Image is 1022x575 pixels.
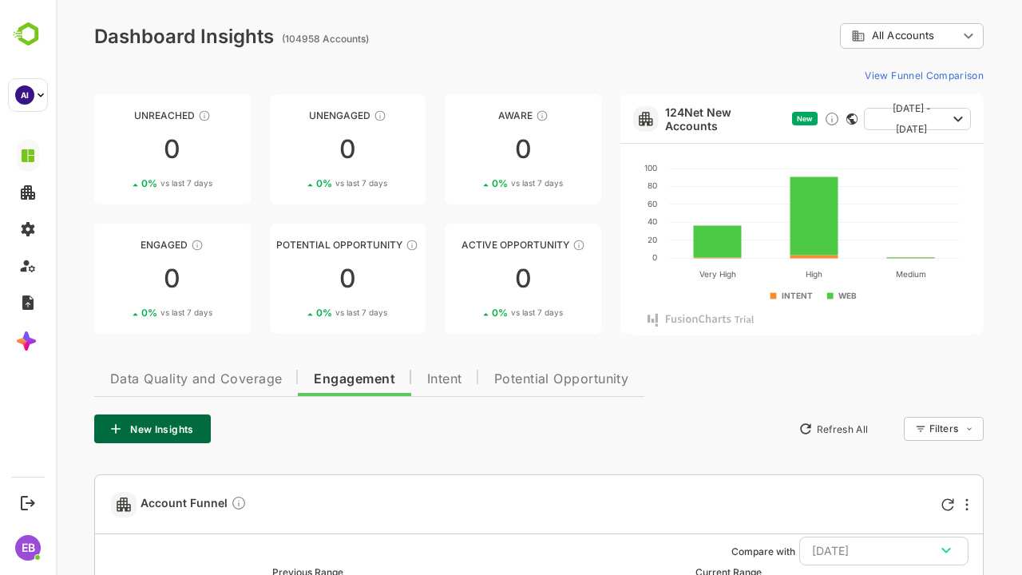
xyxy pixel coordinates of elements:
[389,266,545,291] div: 0
[790,113,802,125] div: This card does not support filter and segments
[885,498,898,511] div: Refresh
[214,239,370,251] div: Potential Opportunity
[15,535,41,561] div: EB
[105,307,156,319] span: vs last 7 days
[318,109,331,122] div: These accounts have not shown enough engagement and need nurturing
[38,224,195,334] a: EngagedThese accounts are warm, further nurturing would qualify them to MQAs00%vs last 7 days
[214,266,370,291] div: 0
[38,414,155,443] button: New Insights
[85,495,191,514] span: Account Funnel
[592,235,601,244] text: 20
[38,266,195,291] div: 0
[795,29,902,43] div: All Accounts
[743,537,913,565] button: [DATE]
[135,239,148,252] div: These accounts are warm, further nurturing would qualify them to MQAs
[389,94,545,204] a: AwareThese accounts have just entered the buying cycle and need further nurturing00%vs last 7 days
[741,114,757,123] span: New
[438,373,573,386] span: Potential Opportunity
[8,19,49,50] img: BambooboxLogoMark.f1c84d78b4c51b1a7b5f700c9845e183.svg
[455,307,507,319] span: vs last 7 days
[105,177,156,189] span: vs last 7 days
[279,177,331,189] span: vs last 7 days
[226,33,318,45] ag: (104958 Accounts)
[38,239,195,251] div: Engaged
[592,180,601,190] text: 80
[38,25,218,48] div: Dashboard Insights
[436,177,507,189] div: 0 %
[839,269,869,279] text: Medium
[592,199,601,208] text: 60
[750,269,766,280] text: High
[142,109,155,122] div: These accounts have not been engaged with for a defined time period
[279,307,331,319] span: vs last 7 days
[808,108,915,130] button: [DATE] - [DATE]
[38,109,195,121] div: Unreached
[873,422,902,434] div: Filters
[735,416,819,442] button: Refresh All
[784,21,928,52] div: All Accounts
[175,495,191,514] div: Compare Funnel to any previous dates, and click on any plot in the current funnel to view the det...
[643,269,679,280] text: Very High
[389,224,545,334] a: Active OpportunityThese accounts have open opportunities which might be at any of the Sales Stage...
[17,492,38,514] button: Logout
[260,177,331,189] div: 0 %
[15,85,34,105] div: AI
[816,30,878,42] span: All Accounts
[768,111,784,127] div: Discover new ICP-fit accounts showing engagement — via intent surges, anonymous website visits, L...
[389,137,545,162] div: 0
[214,224,370,334] a: Potential OpportunityThese accounts are MQAs and can be passed on to Inside Sales00%vs last 7 days
[38,94,195,204] a: UnreachedThese accounts have not been engaged with for a defined time period00%vs last 7 days
[85,177,156,189] div: 0 %
[802,62,928,88] button: View Funnel Comparison
[371,373,406,386] span: Intent
[436,307,507,319] div: 0 %
[821,98,891,140] span: [DATE] - [DATE]
[909,498,913,511] div: More
[675,545,739,557] ag: Compare with
[455,177,507,189] span: vs last 7 days
[389,109,545,121] div: Aware
[214,137,370,162] div: 0
[258,373,339,386] span: Engagement
[38,137,195,162] div: 0
[260,307,331,319] div: 0 %
[596,252,601,262] text: 0
[517,239,529,252] div: These accounts have open opportunities which might be at any of the Sales Stages
[389,239,545,251] div: Active Opportunity
[588,163,601,172] text: 100
[214,109,370,121] div: Unengaged
[54,373,226,386] span: Data Quality and Coverage
[214,94,370,204] a: UnengagedThese accounts have not shown enough engagement and need nurturing00%vs last 7 days
[350,239,362,252] div: These accounts are MQAs and can be passed on to Inside Sales
[592,216,601,226] text: 40
[872,414,928,443] div: Filters
[85,307,156,319] div: 0 %
[480,109,493,122] div: These accounts have just entered the buying cycle and need further nurturing
[756,541,900,561] div: [DATE]
[609,105,730,133] a: 124Net New Accounts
